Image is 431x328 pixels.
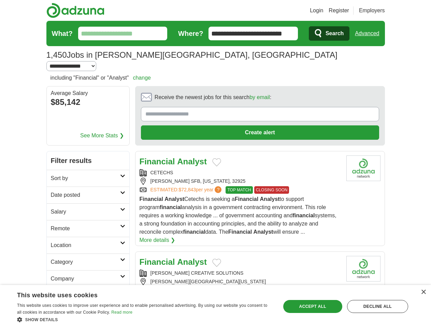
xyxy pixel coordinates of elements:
div: [PERSON_NAME] CREATIVE SOLUTIONS [140,270,341,277]
strong: Analyst [164,196,184,202]
a: See More Stats ❯ [80,132,124,140]
h2: including "Financial" or "Analyst" [51,74,151,82]
div: Average Salary [51,91,125,96]
label: Where? [178,28,203,39]
h2: Sort by [51,174,120,182]
span: TOP MATCH [226,186,253,194]
a: Company [47,270,129,287]
strong: Analyst [260,196,280,202]
strong: Analyst [254,229,273,235]
span: Show details [25,317,58,322]
div: Show details [17,316,273,323]
a: Financial Analyst [140,257,207,266]
a: Category [47,254,129,270]
strong: financial [183,229,205,235]
span: CLOSING SOON [254,186,289,194]
div: Accept all [283,300,342,313]
a: by email [249,94,270,100]
h2: Salary [51,208,120,216]
a: Employers [359,6,385,15]
img: Adzuna logo [46,3,104,18]
a: Sort by [47,170,129,187]
a: change [133,75,151,81]
strong: Analyst [177,157,207,166]
div: [PERSON_NAME] SFB, [US_STATE], 32925 [140,178,341,185]
strong: financial [160,204,182,210]
a: Salary [47,203,129,220]
button: Create alert [141,125,379,140]
label: What? [52,28,73,39]
a: Location [47,237,129,254]
div: Close [421,290,426,295]
a: Financial Analyst [140,157,207,166]
a: More details ❯ [140,236,175,244]
h1: Jobs in [PERSON_NAME][GEOGRAPHIC_DATA], [GEOGRAPHIC_DATA] [46,50,337,59]
a: Remote [47,220,129,237]
a: ESTIMATED:$72,843per year? [150,186,223,194]
img: Company logo [346,256,380,282]
div: This website uses cookies [17,289,256,299]
span: 1,450 [46,49,67,61]
h2: Location [51,241,120,249]
div: [PERSON_NAME][GEOGRAPHIC_DATA][US_STATE] [140,278,341,285]
span: Search [326,27,344,40]
div: CETECHS [140,169,341,176]
h2: Remote [51,224,120,233]
h2: Date posted [51,191,120,199]
div: $85,142 [51,96,125,108]
h2: Filter results [47,151,129,170]
span: Cetechs is seeking a to support program analysis in a government contracting environment. This ro... [140,196,336,235]
strong: Analyst [177,257,207,266]
img: Company logo [346,155,380,181]
button: Search [309,26,349,41]
button: Add to favorite jobs [212,259,221,267]
h2: Category [51,258,120,266]
span: $72,843 [178,187,196,192]
strong: Financial [140,257,175,266]
a: Register [329,6,349,15]
a: Login [310,6,323,15]
div: Decline all [347,300,408,313]
a: Read more, opens a new window [111,310,132,315]
a: Date posted [47,187,129,203]
span: ? [215,186,221,193]
strong: Financial [140,157,175,166]
strong: financial [293,213,315,218]
strong: Financial [235,196,258,202]
h2: Company [51,275,120,283]
span: Receive the newest jobs for this search : [155,93,271,101]
button: Add to favorite jobs [212,158,221,166]
a: Advanced [355,27,379,40]
span: This website uses cookies to improve user experience and to enable personalised advertising. By u... [17,303,267,315]
strong: Financial [140,196,163,202]
strong: Financial [228,229,252,235]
